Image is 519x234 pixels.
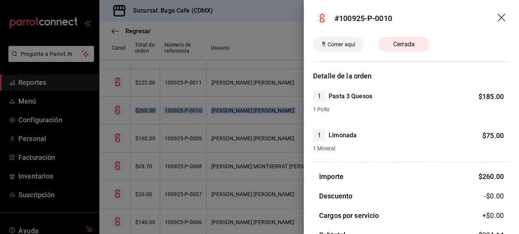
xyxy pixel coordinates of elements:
[319,210,379,221] h3: Cargos por servicio
[313,71,510,81] h3: Detalle de la orden
[389,40,419,49] span: Cerrada
[329,92,372,101] h4: Pasta 3 Quesos
[498,14,507,23] button: drag
[484,191,504,201] span: -$0.00
[478,93,504,101] span: $ 185.00
[329,131,357,140] h4: Limonada
[482,210,504,221] span: +$ 0.00
[313,92,326,101] span: 1
[478,172,504,180] span: $ 260.00
[334,13,392,24] div: #100925-P-0010
[313,131,326,140] span: 1
[482,132,504,140] span: $ 75.00
[324,41,358,49] span: Comer aquí
[319,191,352,201] h3: Descuento
[313,106,504,114] span: 1 Pollo
[319,171,344,182] h3: Importe
[313,145,504,153] span: 1 Mineral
